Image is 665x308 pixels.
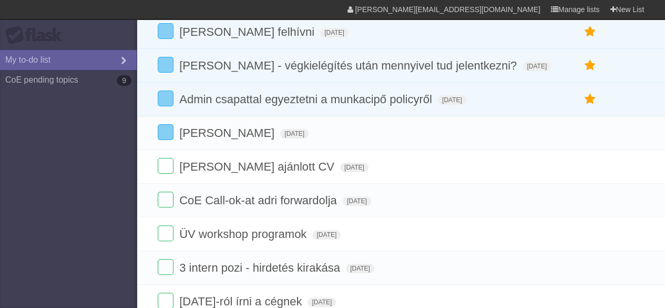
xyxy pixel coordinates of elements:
[179,59,519,72] span: [PERSON_NAME] - végkielégítés után mennyivel tud jelentkezni?
[343,196,371,206] span: [DATE]
[580,23,600,41] label: Star task
[320,28,349,37] span: [DATE]
[179,126,277,140] span: [PERSON_NAME]
[340,163,369,172] span: [DATE]
[158,57,173,73] label: Done
[346,264,374,273] span: [DATE]
[308,297,336,307] span: [DATE]
[158,124,173,140] label: Done
[179,261,343,274] span: 3 intern pozi - hirdetés kirakása
[158,225,173,241] label: Done
[158,259,173,275] label: Done
[179,194,340,207] span: CoE Call-ok-at adri forwardolja
[179,25,317,38] span: [PERSON_NAME] felhívni
[5,26,68,45] div: Flask
[179,160,337,173] span: [PERSON_NAME] ajánlott CV
[158,23,173,39] label: Done
[280,129,309,138] span: [DATE]
[523,62,551,71] span: [DATE]
[580,91,600,108] label: Star task
[117,75,131,86] b: 9
[312,230,341,240] span: [DATE]
[158,91,173,106] label: Done
[158,192,173,207] label: Done
[438,95,466,105] span: [DATE]
[158,158,173,174] label: Done
[179,227,309,241] span: ÜV workshop programok
[580,57,600,74] label: Star task
[179,93,435,106] span: Admin csapattal egyeztetni a munkacipő policyről
[179,295,304,308] span: [DATE]-ról írni a cégnek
